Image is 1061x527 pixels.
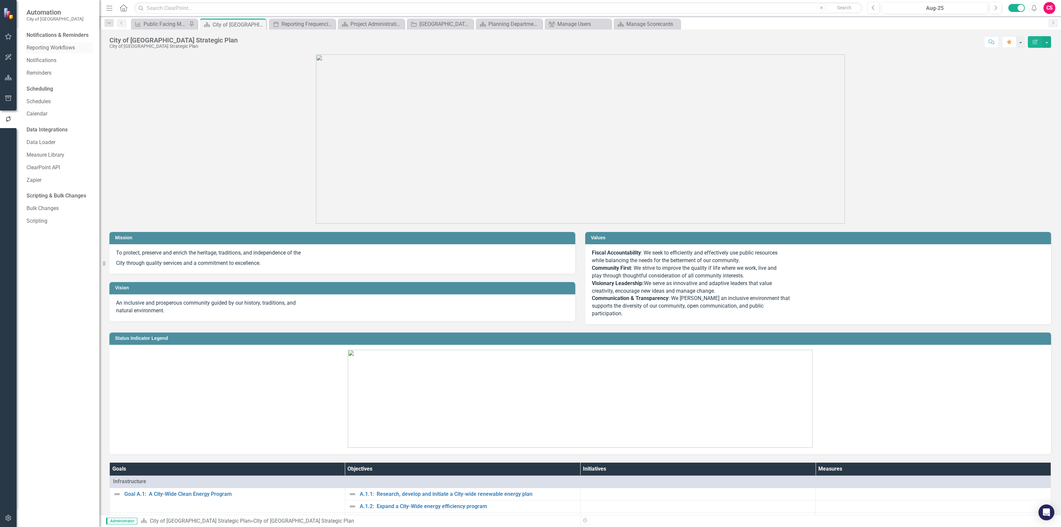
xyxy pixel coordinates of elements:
div: Data Integrations [27,126,68,134]
p: An inclusive and prosperous community guided by our history, traditions, and natural environment. [116,299,569,315]
a: Project Administration [340,20,403,28]
a: [GEOGRAPHIC_DATA] Mausoleum Roof Repairs [408,20,471,28]
div: Project Administration [350,20,403,28]
td: Double-Click to Edit Right Click for Context Menu [580,513,816,525]
h3: Mission [115,235,572,240]
img: Not Defined [348,490,356,498]
div: City of [GEOGRAPHIC_DATA] Strategic Plan [213,21,265,29]
a: Bulk Changes [27,205,93,212]
span: Search [837,5,851,10]
td: Double-Click to Edit Right Click for Context Menu [345,513,580,525]
img: Not Defined [113,490,121,498]
span: Infrastructure [113,478,1047,486]
b: Fiscal Accountability [592,250,641,256]
a: Reminders [27,69,93,77]
div: Planning Department Work Plan [488,20,540,28]
a: Goal A.1: A City-Wide Clean Energy Program [124,491,342,497]
a: Manage Scorecards [615,20,678,28]
img: Updated%20Legend.jpg [348,350,813,448]
div: Scripting & Bulk Changes [27,192,86,200]
td: Double-Click to Edit Right Click for Context Menu [345,500,580,513]
a: Zapier [27,177,93,184]
button: CS [1043,2,1055,14]
b: Communication & Transparency [592,295,668,301]
div: Notifications & Reminders [27,32,89,39]
a: Reporting Frequencies [271,20,334,28]
div: City of [GEOGRAPHIC_DATA] Strategic Plan [109,44,238,49]
a: Calendar [27,110,93,118]
div: Scheduling [27,85,53,93]
a: A.1.2: Expand a City-Wide energy efficiency program [360,503,577,509]
div: City of [GEOGRAPHIC_DATA] Strategic Plan [109,37,238,44]
span: Automation [27,8,84,16]
div: » [141,517,575,525]
a: Schedules [27,98,93,106]
td: Double-Click to Edit Right Click for Context Menu [110,488,345,513]
td: Double-Click to Edit [110,476,1051,488]
div: City of [GEOGRAPHIC_DATA] Strategic Plan [253,518,354,524]
a: ClearPoint API [27,164,93,172]
div: [GEOGRAPHIC_DATA] Mausoleum Roof Repairs [419,20,471,28]
a: Planning Department Work Plan [477,20,540,28]
h3: Values [591,235,1048,240]
img: Not Defined [348,502,356,510]
a: Manage Users [546,20,609,28]
span: Administrator [106,518,137,524]
a: Data Loader [27,139,93,146]
div: Manage Users [557,20,609,28]
a: Notifications [27,57,93,64]
div: Reporting Frequencies [281,20,334,28]
img: mceclip0%20v5.png [316,54,845,224]
input: Search ClearPoint... [134,2,862,14]
button: Aug-25 [882,2,988,14]
b: Visionary Leadership: [592,280,644,286]
div: Aug-25 [884,4,985,12]
a: Public Facing Measures [133,20,187,28]
p: City through quality services and a commitment to excellence. [116,258,569,267]
a: Reporting Workflows [27,44,93,52]
img: ClearPoint Strategy [3,7,15,19]
button: Search [828,3,861,13]
b: Community First [592,265,631,271]
div: Public Facing Measures [144,20,187,28]
td: Double-Click to Edit Right Click for Context Menu [345,488,580,500]
a: City of [GEOGRAPHIC_DATA] Strategic Plan [150,518,251,524]
h3: Status Indicator Legend [115,336,1048,341]
div: Manage Scorecards [626,20,678,28]
p: To protect, preserve and enrich the heritage, traditions, and independence of the [116,249,569,258]
a: A.1.1: Research, develop and initiate a City-wide renewable energy plan [360,491,577,497]
a: Scripting [27,217,93,225]
p: : We seek to efficiently and effectively use public resources while balancing the needs for the b... [592,249,1044,318]
div: Open Intercom Messenger [1038,504,1054,520]
td: Double-Click to Edit Right Click for Context Menu [816,513,1051,525]
h3: Vision [115,285,572,290]
small: City of [GEOGRAPHIC_DATA] [27,16,84,22]
a: Measure Library [27,151,93,159]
